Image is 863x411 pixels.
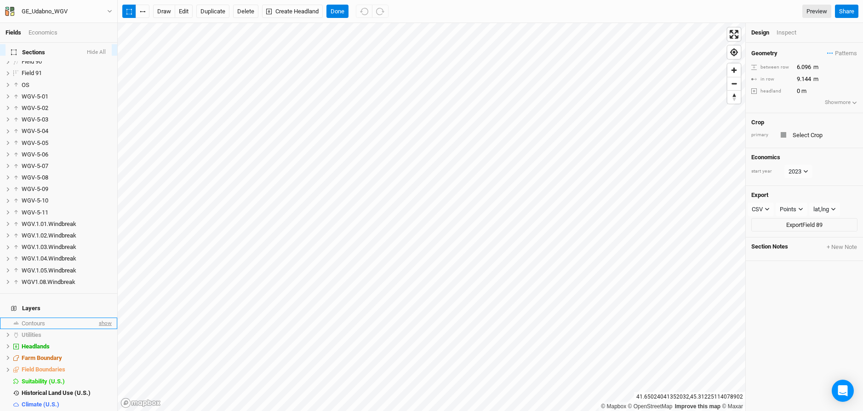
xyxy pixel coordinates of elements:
[22,243,112,251] div: WGV.1.03.Windbreak
[751,29,769,37] div: Design
[675,403,720,410] a: Improve this map
[628,403,673,410] a: OpenStreetMap
[5,6,113,17] button: GE_Udabno_WGV
[372,5,389,18] button: Redo (^Z)
[120,398,161,408] a: Mapbox logo
[22,378,65,385] span: Suitability (U.S.)
[22,127,48,134] span: WGV-5-04
[826,243,857,251] button: + New Note
[22,354,62,361] span: Farm Boundary
[727,77,741,90] button: Zoom out
[751,132,774,139] div: primary
[751,243,788,251] span: Section Notes
[356,5,372,18] button: Undo (^z)
[751,191,857,199] h4: Export
[22,401,112,408] div: Climate (U.S.)
[6,299,112,318] h4: Layers
[22,7,68,16] div: GE_Udabno_WGV
[22,81,112,89] div: OS
[22,151,112,158] div: WGV-5-06
[22,401,59,408] span: Climate (U.S.)
[22,104,112,112] div: WGV-5-02
[22,139,48,146] span: WGV-5-05
[22,255,112,262] div: WGV.1.04.Windbreak
[22,331,41,338] span: Utilities
[22,378,112,385] div: Suitability (U.S.)
[22,267,112,274] div: WGV.1.05.Windbreak
[813,205,829,214] div: lat,lng
[22,69,112,77] div: Field 91
[11,48,45,56] span: Sections
[326,5,349,18] button: Done
[22,255,76,262] span: WGV.1.04.Windbreak
[722,403,743,410] a: Maxar
[22,389,112,397] div: Historical Land Use (U.S.)
[22,93,112,100] div: WGV-5-01
[22,220,76,227] span: WGV.1.01.Windbreak
[832,380,854,402] div: Open Intercom Messenger
[748,203,774,216] button: CSV
[776,203,807,216] button: Points
[22,104,48,111] span: WGV-5-02
[727,46,741,59] button: Find my location
[175,5,193,18] button: edit
[22,389,91,396] span: Historical Land Use (U.S.)
[22,139,112,147] div: WGV-5-05
[22,116,112,123] div: WGV-5-03
[22,162,48,169] span: WGV-5-07
[22,127,112,135] div: WGV-5-04
[22,174,48,181] span: WGV-5-08
[118,23,745,411] canvas: Map
[22,343,50,350] span: Headlands
[153,5,175,18] button: draw
[22,81,29,88] span: OS
[22,232,76,239] span: WGV.1.02.Windbreak
[22,174,112,181] div: WGV-5-08
[22,278,112,286] div: WGV1.08.Windbreak
[751,218,857,232] button: ExportField 89
[802,5,831,18] a: Preview
[22,185,112,193] div: WGV-5-09
[835,5,858,18] button: Share
[22,243,76,250] span: WGV.1.03.Windbreak
[22,320,45,327] span: Contours
[29,29,57,37] div: Economics
[233,5,258,18] button: Delete
[262,5,323,18] button: Create Headland
[827,48,857,58] button: Patterns
[751,76,792,83] div: in row
[6,29,21,36] a: Fields
[22,197,112,204] div: WGV-5-10
[22,116,48,123] span: WGV-5-03
[751,154,857,161] h4: Economics
[22,232,112,239] div: WGV.1.02.Windbreak
[601,403,626,410] a: Mapbox
[727,91,741,104] span: Reset bearing to north
[22,343,112,350] div: Headlands
[97,318,112,329] span: show
[727,64,741,77] button: Zoom in
[751,64,792,71] div: between row
[22,93,48,100] span: WGV-5-01
[22,320,97,327] div: Contours
[824,98,858,107] button: Showmore
[22,366,65,373] span: Field Boundaries
[22,162,112,170] div: WGV-5-07
[22,331,112,339] div: Utilities
[727,90,741,104] button: Reset bearing to north
[727,28,741,41] button: Enter fullscreen
[827,49,857,58] span: Patterns
[777,29,809,37] div: Inspect
[196,5,229,18] button: Duplicate
[22,69,42,76] span: Field 91
[809,203,840,216] button: lat,lng
[790,129,857,140] input: Select Crop
[22,278,75,285] span: WGV1.08.Windbreak
[751,119,764,126] h4: Crop
[780,205,796,214] div: Points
